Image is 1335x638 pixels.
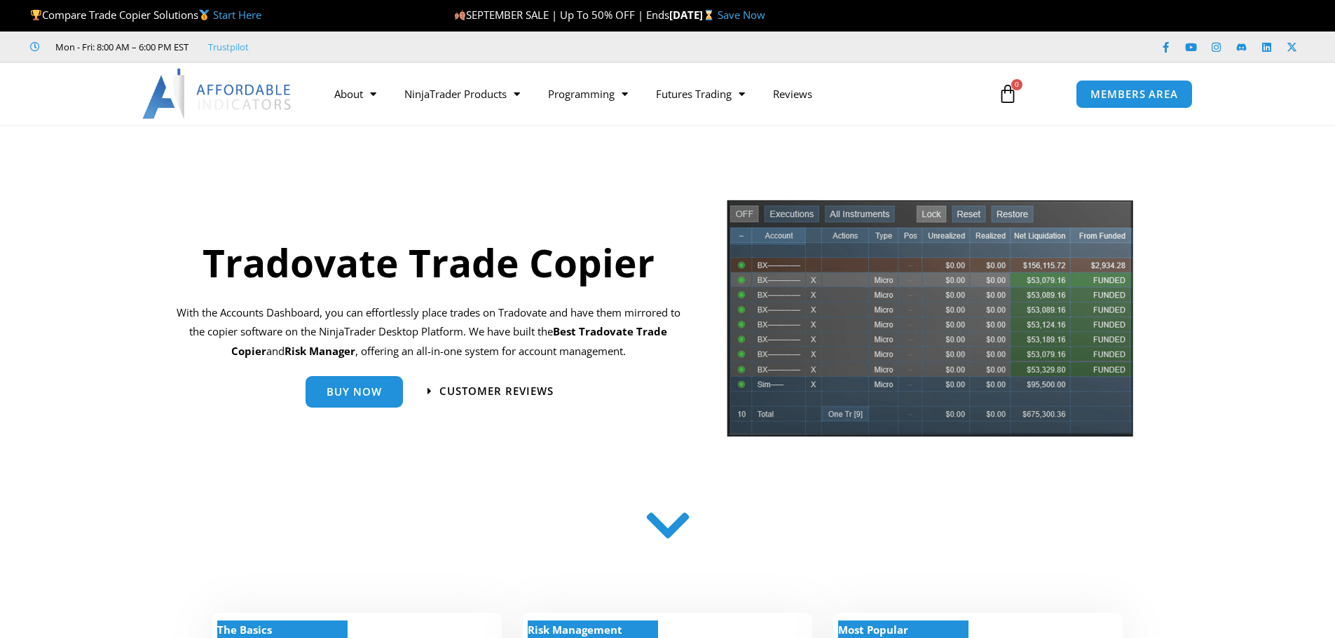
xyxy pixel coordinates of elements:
[217,623,272,637] strong: The Basics
[1011,79,1022,90] span: 0
[534,78,642,110] a: Programming
[704,10,714,20] img: ⌛
[327,387,382,397] span: Buy Now
[285,344,355,358] strong: Risk Manager
[725,198,1135,448] img: tradecopier | Affordable Indicators – NinjaTrader
[199,10,210,20] img: 🥇
[642,78,759,110] a: Futures Trading
[320,78,390,110] a: About
[30,8,261,22] span: Compare Trade Copier Solutions
[213,8,261,22] a: Start Here
[306,376,403,408] a: Buy Now
[142,69,293,119] img: LogoAI | Affordable Indicators – NinjaTrader
[528,623,622,637] strong: Risk Management
[1076,80,1193,109] a: MEMBERS AREA
[455,10,465,20] img: 🍂
[320,78,982,110] nav: Menu
[454,8,669,22] span: SEPTEMBER SALE | Up To 50% OFF | Ends
[1090,89,1178,99] span: MEMBERS AREA
[439,386,554,396] span: Customer Reviews
[718,8,765,22] a: Save Now
[174,303,683,362] p: With the Accounts Dashboard, you can effortlessly place trades on Tradovate and have them mirrore...
[52,39,189,55] span: Mon - Fri: 8:00 AM – 6:00 PM EST
[977,74,1039,114] a: 0
[174,235,683,289] h1: Tradovate Trade Copier
[427,386,554,396] a: Customer Reviews
[759,78,826,110] a: Reviews
[31,10,41,20] img: 🏆
[669,8,718,22] strong: [DATE]
[838,623,908,637] strong: Most Popular
[208,39,249,55] a: Trustpilot
[390,78,534,110] a: NinjaTrader Products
